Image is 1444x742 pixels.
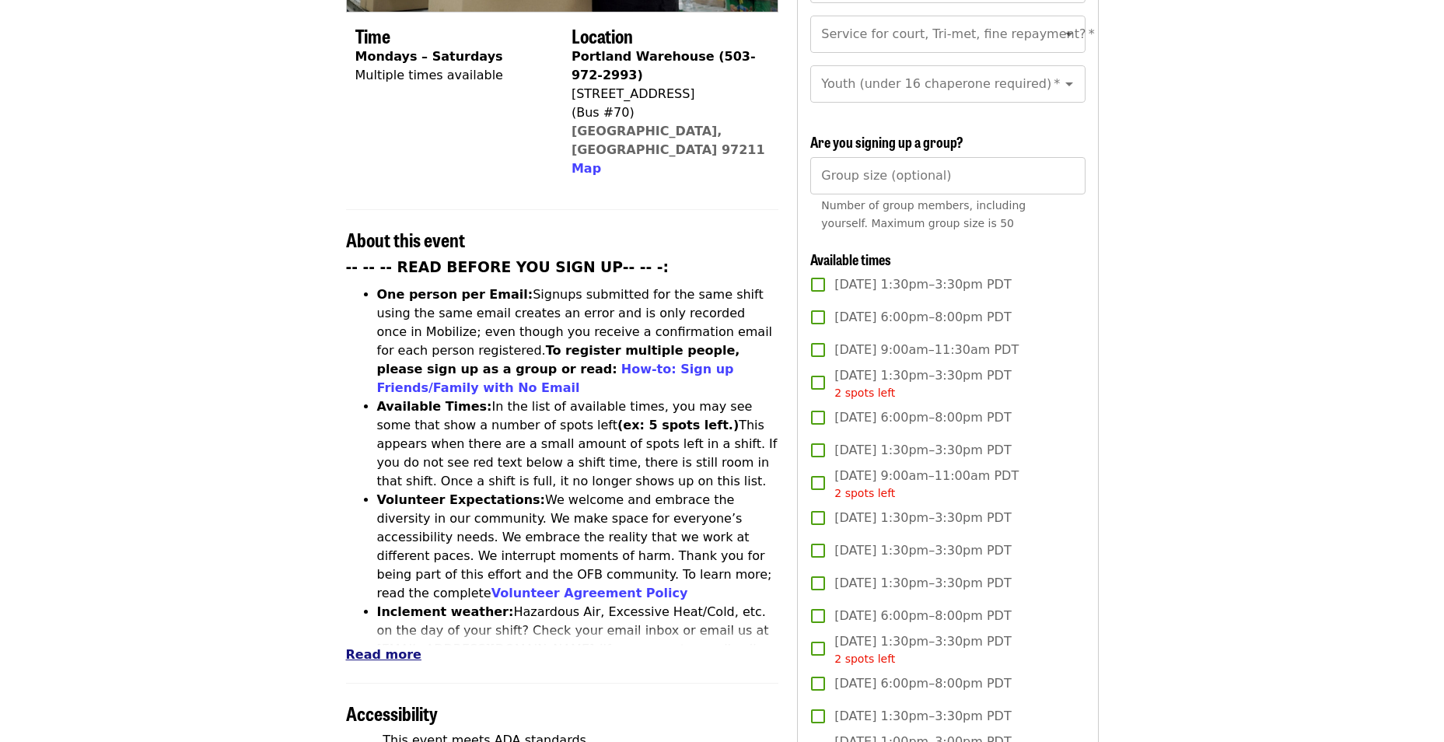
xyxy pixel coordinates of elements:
span: Are you signing up a group? [810,131,963,152]
span: Available times [810,249,891,269]
span: About this event [346,226,465,253]
strong: Inclement weather: [377,604,514,619]
li: Signups submitted for the same shift using the same email creates an error and is only recorded o... [377,285,779,397]
span: [DATE] 6:00pm–8:00pm PDT [834,674,1011,693]
div: Multiple times available [355,66,503,85]
span: [DATE] 1:30pm–3:30pm PDT [834,366,1011,401]
strong: (ex: 5 spots left.) [617,418,739,432]
button: Open [1058,73,1080,95]
span: Accessibility [346,699,438,726]
strong: One person per Email: [377,287,533,302]
span: [DATE] 1:30pm–3:30pm PDT [834,509,1011,527]
li: We welcome and embrace the diversity in our community. We make space for everyone’s accessibility... [377,491,779,603]
span: Map [572,161,601,176]
strong: To register multiple people, please sign up as a group or read: [377,343,740,376]
span: Time [355,22,390,49]
span: [DATE] 9:00am–11:00am PDT [834,467,1019,502]
button: Map [572,159,601,178]
span: [DATE] 6:00pm–8:00pm PDT [834,408,1011,427]
span: [DATE] 1:30pm–3:30pm PDT [834,574,1011,593]
strong: Available Times: [377,399,492,414]
span: [DATE] 1:30pm–3:30pm PDT [834,632,1011,667]
span: [DATE] 9:00am–11:30am PDT [834,341,1019,359]
a: Volunteer Agreement Policy [491,586,688,600]
button: Read more [346,646,421,664]
strong: -- -- -- READ BEFORE YOU SIGN UP-- -- -: [346,259,670,275]
span: [DATE] 6:00pm–8:00pm PDT [834,607,1011,625]
strong: Mondays – Saturdays [355,49,503,64]
div: [STREET_ADDRESS] [572,85,766,103]
span: [DATE] 6:00pm–8:00pm PDT [834,308,1011,327]
button: Open [1058,23,1080,45]
span: 2 spots left [834,487,895,499]
span: Read more [346,647,421,662]
input: [object Object] [810,157,1085,194]
span: [DATE] 1:30pm–3:30pm PDT [834,541,1011,560]
div: (Bus #70) [572,103,766,122]
span: [DATE] 1:30pm–3:30pm PDT [834,707,1011,726]
li: Hazardous Air, Excessive Heat/Cold, etc. on the day of your shift? Check your email inbox or emai... [377,603,779,696]
span: [DATE] 1:30pm–3:30pm PDT [834,275,1011,294]
span: 2 spots left [834,653,895,665]
span: Location [572,22,633,49]
a: [GEOGRAPHIC_DATA], [GEOGRAPHIC_DATA] 97211 [572,124,765,157]
strong: Portland Warehouse (503-972-2993) [572,49,756,82]
a: How-to: Sign up Friends/Family with No Email [377,362,734,395]
span: 2 spots left [834,387,895,399]
li: In the list of available times, you may see some that show a number of spots left This appears wh... [377,397,779,491]
span: [DATE] 1:30pm–3:30pm PDT [834,441,1011,460]
strong: Volunteer Expectations: [377,492,546,507]
span: Number of group members, including yourself. Maximum group size is 50 [821,199,1026,229]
